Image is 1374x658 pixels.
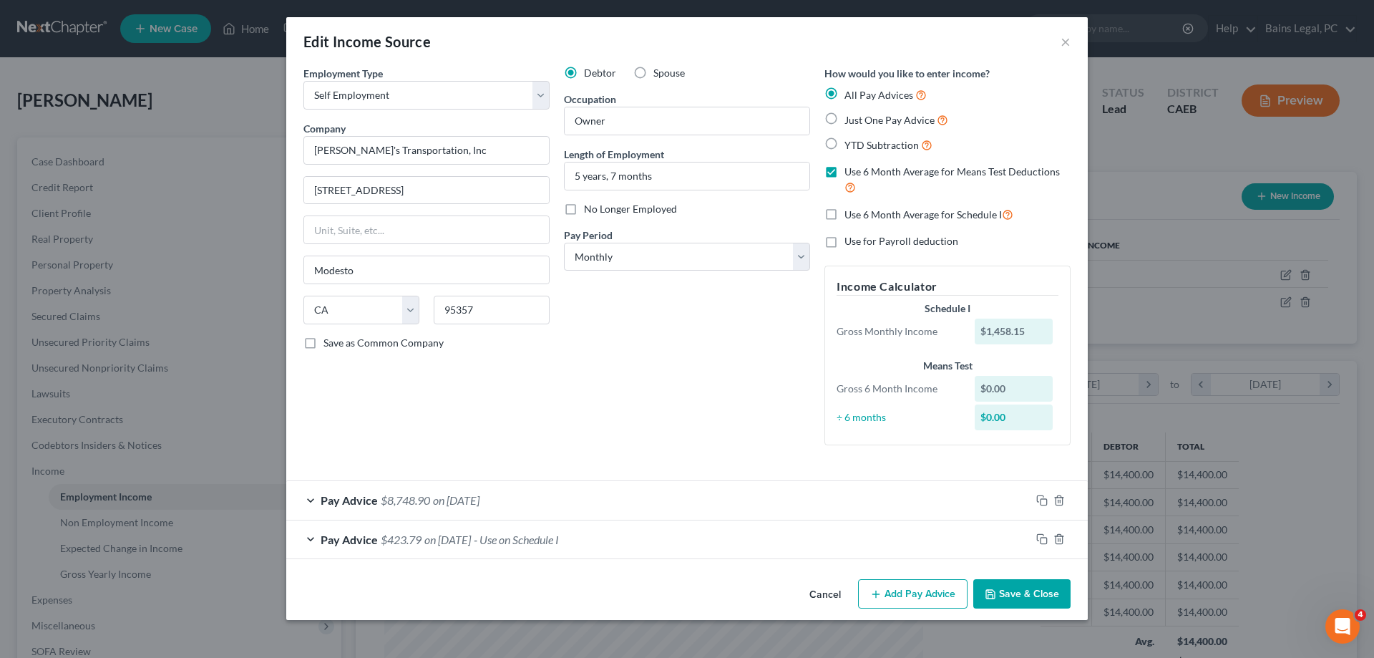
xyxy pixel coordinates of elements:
span: 4 [1355,609,1366,621]
span: Employment Type [303,67,383,79]
span: YTD Subtraction [844,139,919,151]
div: $0.00 [975,405,1053,430]
span: Spouse [653,67,685,79]
span: Use 6 Month Average for Means Test Deductions [844,165,1060,178]
span: on [DATE] [424,533,471,546]
label: Occupation [564,92,616,107]
input: Enter city... [304,256,549,284]
div: Means Test [837,359,1058,373]
span: Just One Pay Advice [844,114,935,126]
span: $423.79 [381,533,422,546]
input: Unit, Suite, etc... [304,216,549,243]
button: × [1061,33,1071,50]
span: Debtor [584,67,616,79]
iframe: Intercom live chat [1325,609,1360,644]
div: $1,458.15 [975,319,1053,344]
span: Use 6 Month Average for Schedule I [844,208,1002,221]
span: on [DATE] [433,493,479,507]
div: $0.00 [975,376,1053,402]
div: Gross Monthly Income [829,324,968,339]
span: Pay Advice [321,493,378,507]
input: Enter address... [304,177,549,204]
div: Schedule I [837,301,1058,316]
span: - Use on Schedule I [474,533,559,546]
h5: Income Calculator [837,278,1058,296]
span: Save as Common Company [323,337,444,349]
span: $8,748.90 [381,493,430,507]
div: Gross 6 Month Income [829,382,968,396]
div: ÷ 6 months [829,410,968,425]
input: Search company by name... [303,136,550,165]
span: No Longer Employed [584,203,677,215]
span: Company [303,122,346,135]
span: Pay Advice [321,533,378,546]
span: Use for Payroll deduction [844,235,958,247]
input: -- [565,107,809,135]
span: Pay Period [564,229,613,241]
input: ex: 2 years [565,163,809,190]
button: Save & Close [973,579,1071,609]
input: Enter zip... [434,296,550,324]
div: Edit Income Source [303,32,431,52]
label: Length of Employment [564,147,664,162]
button: Add Pay Advice [858,579,968,609]
span: All Pay Advices [844,89,913,101]
button: Cancel [798,581,852,609]
label: How would you like to enter income? [824,66,990,81]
